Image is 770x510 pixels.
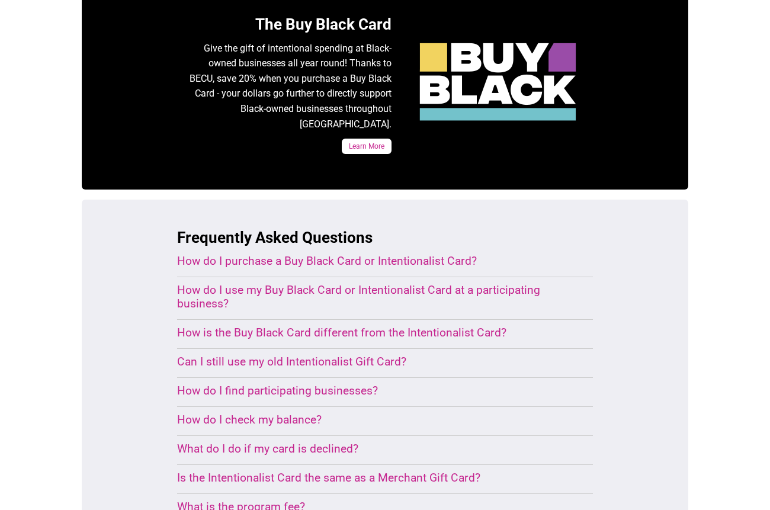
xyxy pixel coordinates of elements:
[177,413,564,429] details: When logged into your Intentionalist Account, you can access your balance from the Cards list.
[415,39,581,125] img: Black Black Friday Card
[177,254,564,268] summary: How do I purchase a Buy Black Card or Intentionalist Card?
[342,139,392,154] a: Learn More
[177,442,564,458] details: You can first check your balance through your Intentionalist Account. For further support, you ca...
[177,227,593,248] h3: Frequently Asked Questions
[177,254,564,271] details: Both cards are available in the , with the option to select a physical or digital card.
[177,384,564,397] summary: How do I find participating businesses?
[177,413,564,426] summary: How do I check my balance?
[177,326,564,342] details: The Buy Black Card can be used to purchase from participating Black-owned businesses. The Intenti...
[177,442,564,456] summary: What do I do if my card is declined?
[189,14,392,35] h3: The Buy Black Card
[177,471,564,485] summary: Is the Intentionalist Card the same as a Merchant Gift Card?
[177,355,564,368] summary: Can I still use my old Intentionalist Gift Card?
[177,283,564,313] details: Physical cards are swiped at the register, exactly like a credit card. For digital cards, simply ...
[177,471,564,487] details: The Intentionalist Card can be used at any participating small business. You also have the option...
[177,384,564,400] details: to view participating businesses in the Buy Black Card network and to view participating business...
[189,41,392,132] p: Give the gift of intentional spending at Black-owned businesses all year round! Thanks to BECU, s...
[177,326,564,339] summary: How is the Buy Black Card different from the Intentionalist Card?
[177,283,564,310] summary: How do I use my Buy Black Card or Intentionalist Card at a participating business?
[177,355,564,371] details: The old Intentionalist Gift Card is no longer an in-person payment option at participating small ...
